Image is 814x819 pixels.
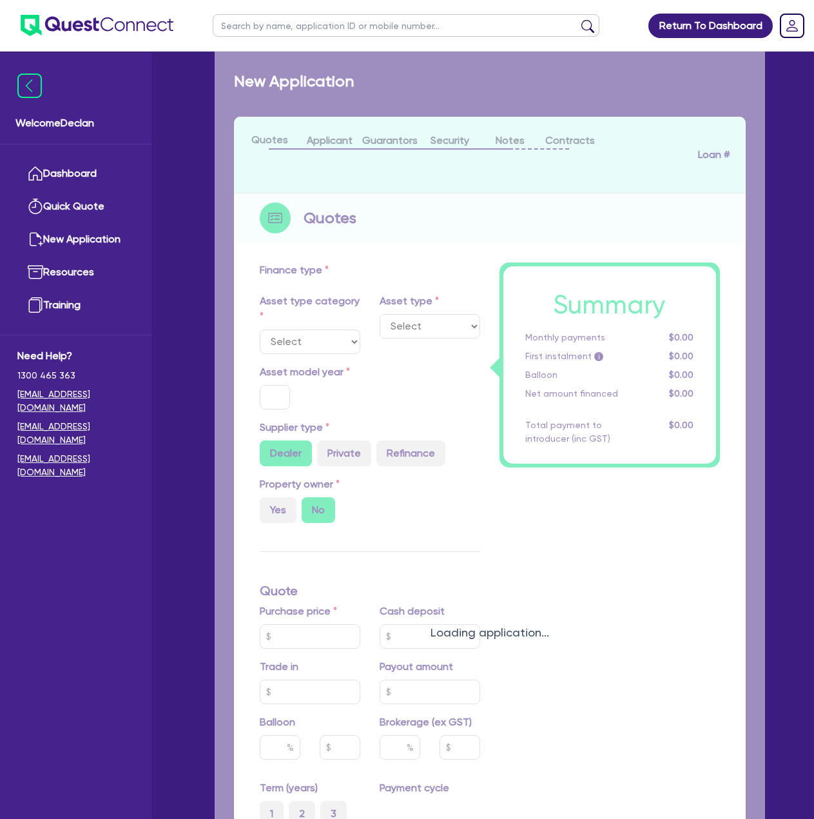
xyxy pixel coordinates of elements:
input: Search by name, application ID or mobile number... [213,14,599,37]
img: quest-connect-logo-blue [21,15,173,36]
a: Return To Dashboard [648,14,773,38]
img: new-application [28,232,43,247]
a: [EMAIL_ADDRESS][DOMAIN_NAME] [17,420,134,447]
span: Welcome Declan [15,115,136,131]
img: resources [28,264,43,280]
a: Dropdown toggle [775,9,809,43]
a: New Application [17,223,134,256]
img: icon-menu-close [17,74,42,98]
span: 1300 465 363 [17,369,134,382]
a: [EMAIL_ADDRESS][DOMAIN_NAME] [17,452,134,479]
img: training [28,297,43,313]
div: Loading application... [215,624,765,641]
a: Quick Quote [17,190,134,223]
a: Dashboard [17,157,134,190]
a: [EMAIL_ADDRESS][DOMAIN_NAME] [17,388,134,415]
img: quick-quote [28,199,43,214]
span: Need Help? [17,348,134,364]
a: Resources [17,256,134,289]
a: Training [17,289,134,322]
